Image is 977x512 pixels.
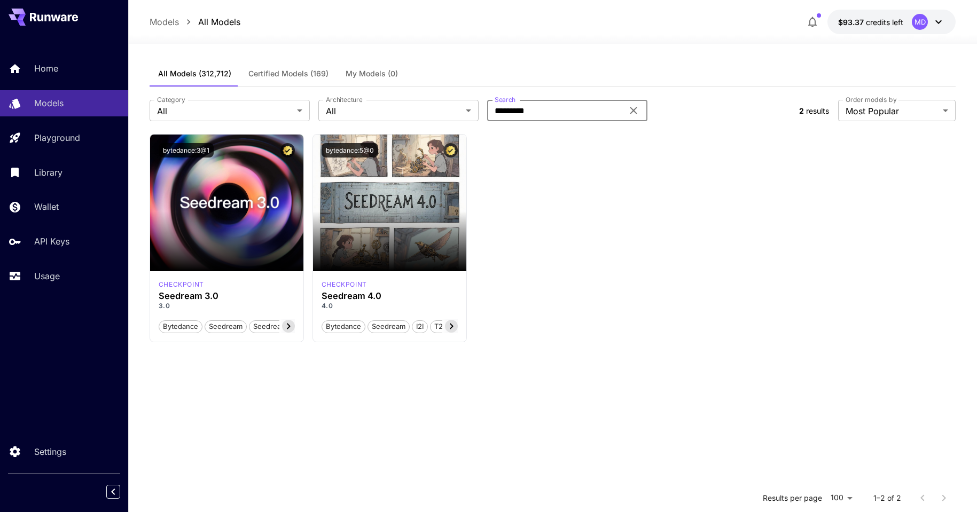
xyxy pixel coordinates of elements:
[322,280,367,289] div: seedream4
[326,105,462,117] span: All
[106,485,120,499] button: Collapse sidebar
[322,280,367,289] p: checkpoint
[34,62,58,75] p: Home
[159,280,204,289] div: seedream3
[806,106,829,115] span: results
[322,301,458,311] p: 4.0
[346,69,398,78] span: My Models (0)
[443,143,458,157] button: Certified Model – Vetted for best performance and includes a commercial license.
[430,319,449,333] button: T2I
[150,15,179,28] a: Models
[846,105,939,117] span: Most Popular
[159,291,295,301] h3: Seedream 3.0
[157,95,185,104] label: Category
[34,445,66,458] p: Settings
[34,200,59,213] p: Wallet
[249,321,303,332] span: Seedream 3.0
[827,10,956,34] button: $93.37079MD
[495,95,515,104] label: Search
[912,14,928,30] div: MD
[799,106,804,115] span: 2
[368,321,409,332] span: Seedream
[826,490,856,506] div: 100
[157,105,293,117] span: All
[412,321,427,332] span: I2I
[322,143,378,157] button: bytedance:5@0
[205,319,247,333] button: Seedream
[34,97,64,109] p: Models
[159,280,204,289] p: checkpoint
[412,319,428,333] button: I2I
[322,319,365,333] button: Bytedance
[431,321,448,332] span: T2I
[873,493,901,503] p: 1–2 of 2
[280,143,295,157] button: Certified Model – Vetted for best performance and includes a commercial license.
[326,95,362,104] label: Architecture
[846,95,896,104] label: Order models by
[159,301,295,311] p: 3.0
[838,18,866,27] span: $93.37
[159,321,202,332] span: Bytedance
[198,15,240,28] a: All Models
[866,18,903,27] span: credits left
[34,270,60,282] p: Usage
[249,319,304,333] button: Seedream 3.0
[322,321,365,332] span: Bytedance
[159,319,202,333] button: Bytedance
[838,17,903,28] div: $93.37079
[322,291,458,301] h3: Seedream 4.0
[114,482,128,501] div: Collapse sidebar
[205,321,246,332] span: Seedream
[248,69,329,78] span: Certified Models (169)
[34,131,80,144] p: Playground
[150,15,240,28] nav: breadcrumb
[34,235,69,248] p: API Keys
[368,319,410,333] button: Seedream
[34,166,62,179] p: Library
[763,493,822,503] p: Results per page
[158,69,231,78] span: All Models (312,712)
